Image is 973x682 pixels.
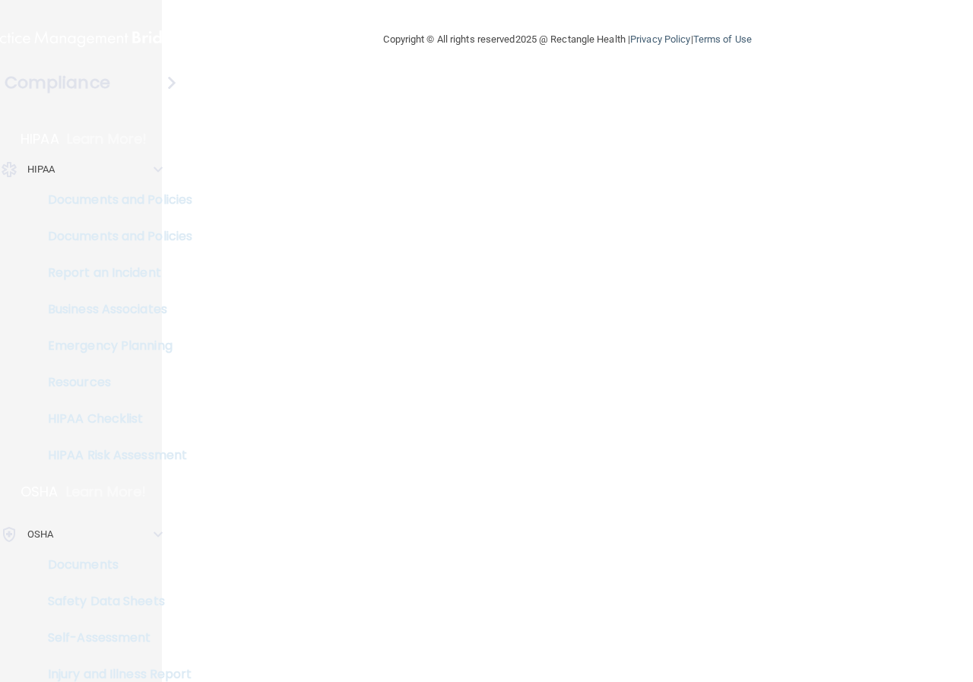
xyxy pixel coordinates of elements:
[10,302,217,317] p: Business Associates
[10,411,217,427] p: HIPAA Checklist
[290,15,845,64] div: Copyright © All rights reserved 2025 @ Rectangle Health | |
[5,72,110,94] h4: Compliance
[10,375,217,390] p: Resources
[10,594,217,609] p: Safety Data Sheets
[10,229,217,244] p: Documents and Policies
[10,265,217,281] p: Report an Incident
[27,525,53,544] p: OSHA
[10,630,217,646] p: Self-Assessment
[21,130,59,148] p: HIPAA
[10,557,217,573] p: Documents
[27,160,55,179] p: HIPAA
[693,33,752,45] a: Terms of Use
[67,130,147,148] p: Learn More!
[10,338,217,354] p: Emergency Planning
[630,33,690,45] a: Privacy Policy
[10,448,217,463] p: HIPAA Risk Assessment
[10,667,217,682] p: Injury and Illness Report
[66,483,147,501] p: Learn More!
[21,483,59,501] p: OSHA
[10,192,217,208] p: Documents and Policies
